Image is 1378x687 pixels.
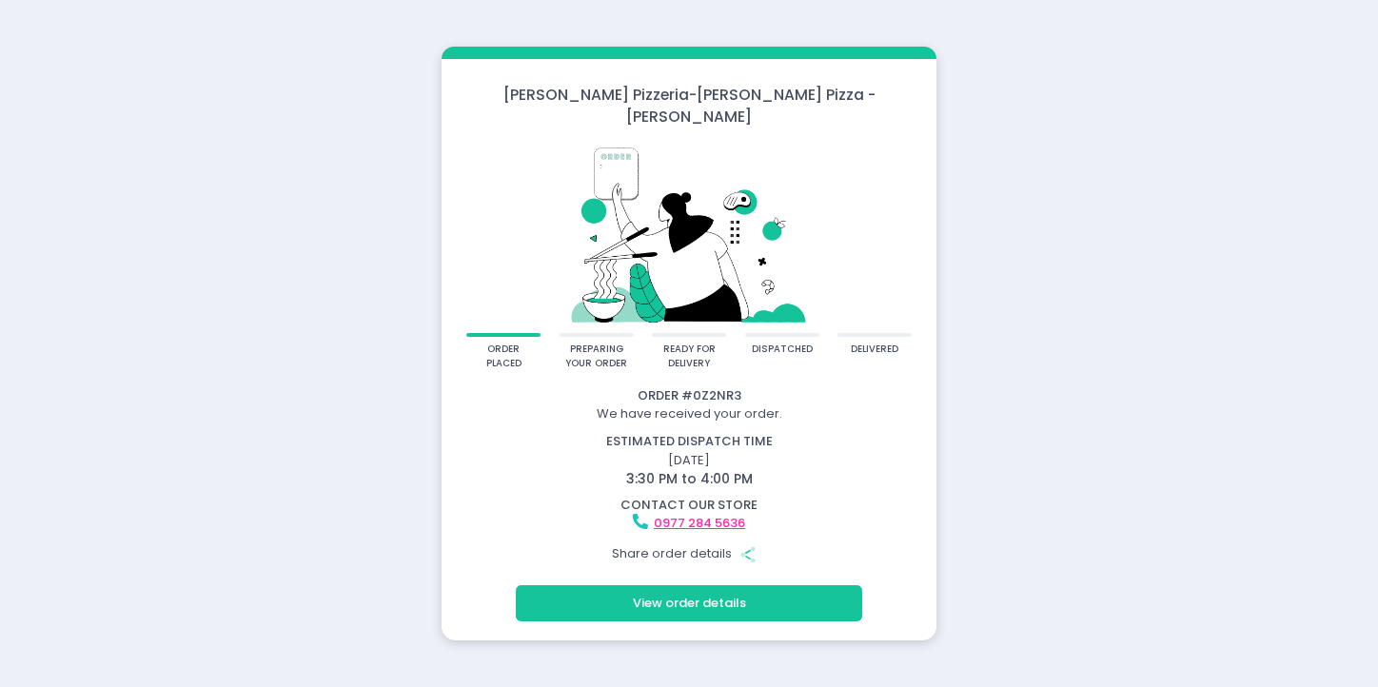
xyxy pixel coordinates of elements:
div: contact our store [444,496,934,515]
div: order placed [473,343,535,370]
span: 3:30 PM to 4:00 PM [626,469,753,488]
button: View order details [516,585,862,621]
div: dispatched [752,343,813,357]
div: Share order details [444,536,934,572]
div: We have received your order. [444,404,934,423]
div: [PERSON_NAME] Pizzeria - [PERSON_NAME] Pizza - [PERSON_NAME] [442,84,936,128]
div: estimated dispatch time [444,432,934,451]
a: 0977 284 5636 [654,514,745,532]
img: talkie [466,141,912,333]
div: [DATE] [433,432,946,489]
div: Order # 0Z2NR3 [444,386,934,405]
div: delivered [851,343,898,357]
div: ready for delivery [659,343,720,370]
div: preparing your order [565,343,627,370]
